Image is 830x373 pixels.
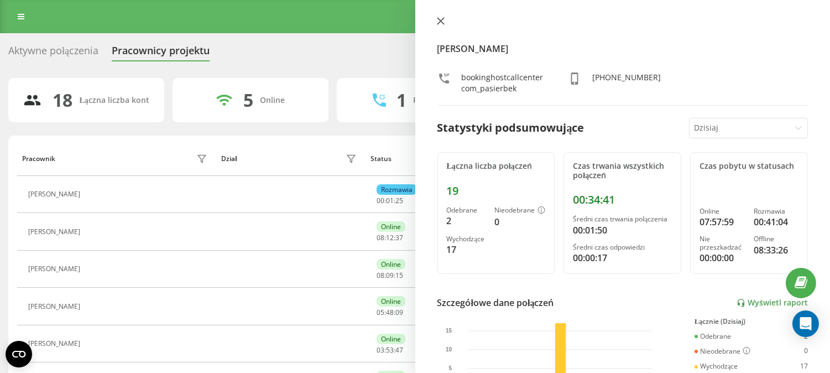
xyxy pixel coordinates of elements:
div: Czas pobytu w statusach [700,162,798,171]
div: Rozmawiają [414,96,458,105]
div: Rozmawia [377,184,417,195]
span: 01 [386,196,394,205]
div: 1 [397,90,407,111]
div: Online [377,296,405,307]
div: Średni czas odpowiedzi [573,244,672,251]
span: 48 [386,308,394,317]
div: Odebrane [447,206,486,214]
div: 17 [800,362,808,370]
div: [PHONE_NUMBER] [592,72,661,94]
text: 5 [448,365,452,371]
div: 00:00:17 [573,251,672,265]
div: 0 [494,215,545,229]
div: Łączna liczba kont [79,96,149,105]
div: Szczegółowe dane połączeń [437,296,554,309]
div: Aktywne połączenia [8,45,98,62]
div: Czas trwania wszystkich połączeń [573,162,672,180]
div: Online [377,259,405,270]
div: [PERSON_NAME] [28,190,83,198]
span: 25 [395,196,403,205]
text: 15 [446,328,452,334]
div: 00:41:04 [754,215,798,229]
text: 10 [446,346,452,353]
span: 53 [386,345,394,355]
div: Status [370,155,391,163]
div: Rozmawia [754,208,798,215]
span: 03 [377,345,384,355]
div: 19 [447,184,546,198]
div: Online [377,334,405,344]
span: 47 [395,345,403,355]
button: Open CMP widget [6,341,32,367]
span: 09 [386,271,394,280]
div: Łączna liczba połączeń [447,162,546,171]
div: [PERSON_NAME] [28,340,83,348]
div: [PERSON_NAME] [28,228,83,236]
div: Nieodebrane [695,347,750,356]
h4: [PERSON_NAME] [437,42,808,55]
div: Nie przeszkadzać [700,235,744,251]
div: Nieodebrane [494,206,545,215]
span: 05 [377,308,384,317]
span: 12 [386,233,394,242]
div: 08:33:26 [754,244,798,257]
div: : : [377,197,403,205]
div: Wychodzące [695,362,738,370]
div: 18 [53,90,72,111]
span: 08 [377,271,384,280]
div: 17 [447,243,486,256]
div: Online [377,221,405,232]
div: Offline [754,235,798,243]
div: 00:34:41 [573,193,672,206]
div: 2 [804,333,808,340]
div: Średni czas trwania połączenia [573,215,672,223]
div: 00:00:00 [700,251,744,265]
div: Online [700,208,744,215]
div: Online [260,96,285,105]
span: 09 [395,308,403,317]
div: : : [377,234,403,242]
div: 2 [447,214,486,227]
div: Łącznie (Dzisiaj) [695,318,808,325]
div: 00:01:50 [573,224,672,237]
div: Statystyki podsumowujące [437,120,584,136]
div: [PERSON_NAME] [28,265,83,273]
div: Odebrane [695,333,731,340]
span: 00 [377,196,384,205]
div: 5 [243,90,253,111]
div: Pracownicy projektu [112,45,210,62]
span: 08 [377,233,384,242]
span: 37 [395,233,403,242]
div: bookinghostcallcentercom_pasierbek [462,72,546,94]
div: : : [377,272,403,279]
div: Dział [221,155,237,163]
div: Wychodzące [447,235,486,243]
div: : : [377,309,403,317]
a: Wyświetl raport [737,298,808,308]
span: 15 [395,271,403,280]
div: 07:57:59 [700,215,744,229]
div: [PERSON_NAME] [28,303,83,310]
div: 0 [804,347,808,356]
div: Open Intercom Messenger [792,310,819,337]
div: Pracownik [22,155,55,163]
div: : : [377,346,403,354]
